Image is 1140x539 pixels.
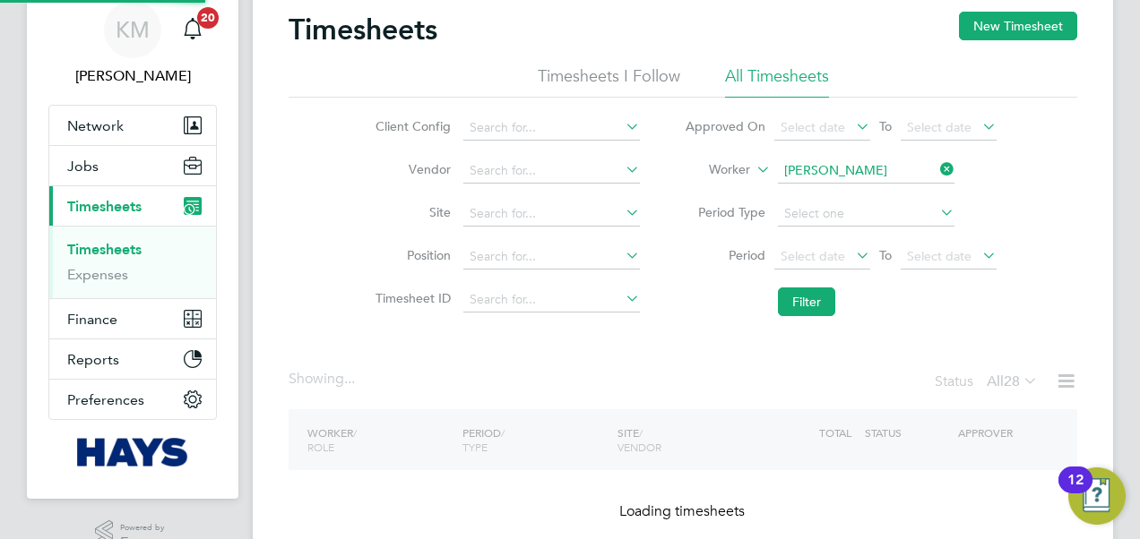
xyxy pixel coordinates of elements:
button: New Timesheet [959,12,1077,40]
div: Timesheets [49,226,216,298]
li: Timesheets I Follow [538,65,680,98]
label: Period Type [685,204,765,220]
span: ... [344,370,355,388]
span: Preferences [67,391,144,408]
input: Search for... [463,158,640,184]
button: Finance [49,299,216,338]
label: Position [370,247,451,263]
a: Timesheets [67,241,142,258]
span: Katie McPherson [48,65,217,87]
div: 12 [1067,480,1084,503]
label: Site [370,204,451,220]
span: Network [67,117,124,134]
div: Showing [289,370,358,389]
input: Search for... [463,115,640,141]
img: hays-logo-retina.png [77,438,189,466]
label: Period [685,247,765,263]
h2: Timesheets [289,12,437,47]
a: KM[PERSON_NAME] [48,1,217,87]
label: Vendor [370,161,451,177]
input: Search for... [778,158,954,184]
label: Worker [669,161,750,179]
span: 20 [197,7,219,29]
div: Status [935,370,1041,395]
button: Preferences [49,380,216,419]
button: Filter [778,287,835,316]
a: Expenses [67,266,128,283]
label: Client Config [370,118,451,134]
button: Network [49,106,216,145]
input: Search for... [463,201,640,227]
li: All Timesheets [725,65,829,98]
button: Jobs [49,146,216,185]
label: Approved On [685,118,765,134]
span: Select date [907,248,972,264]
span: 28 [1004,372,1020,390]
span: Finance [67,311,117,328]
span: Select date [781,119,845,135]
label: All [987,372,1038,390]
span: Timesheets [67,198,142,215]
input: Select one [778,201,954,227]
input: Search for... [463,287,640,312]
span: Select date [781,248,845,264]
span: To [874,244,897,267]
span: To [874,115,897,138]
a: Go to home page [48,438,217,466]
label: Timesheet ID [370,290,451,306]
span: Select date [907,119,972,135]
button: Timesheets [49,186,216,226]
span: Powered by [120,520,170,535]
span: KM [116,18,150,41]
button: Reports [49,339,216,379]
span: Reports [67,351,119,368]
button: Open Resource Center, 12 new notifications [1068,467,1126,525]
a: 20 [175,1,211,58]
input: Search for... [463,244,640,269]
span: Jobs [67,158,99,175]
